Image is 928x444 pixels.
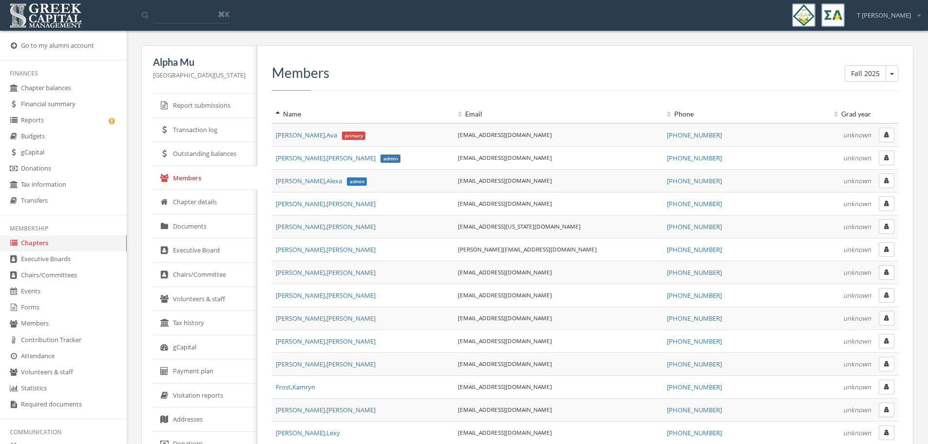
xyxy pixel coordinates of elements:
a: [PERSON_NAME],Alexaadmin [276,176,367,185]
a: [PERSON_NAME],[PERSON_NAME] [276,291,376,300]
a: [EMAIL_ADDRESS][DOMAIN_NAME] [458,314,552,322]
em: unknown [843,337,871,346]
a: [PERSON_NAME],[PERSON_NAME] [276,222,376,231]
a: [PHONE_NUMBER] [667,176,722,185]
span: [PERSON_NAME] , Lexy [276,428,340,437]
em: unknown [843,131,871,139]
span: [PERSON_NAME] , Ava [276,131,365,139]
a: Visitation reports [153,384,257,408]
a: [EMAIL_ADDRESS][DOMAIN_NAME] [458,131,552,138]
span: admin [380,154,401,163]
a: [PHONE_NUMBER] [667,245,722,254]
a: [PHONE_NUMBER] [667,405,722,414]
p: [GEOGRAPHIC_DATA][US_STATE] [153,70,246,80]
a: [EMAIL_ADDRESS][DOMAIN_NAME] [458,337,552,345]
em: unknown [843,268,871,277]
a: [PERSON_NAME],[PERSON_NAME]admin [276,154,400,162]
a: [PHONE_NUMBER] [667,291,722,300]
h5: Alpha Mu [153,57,246,67]
div: T [PERSON_NAME] [851,3,921,20]
a: [EMAIL_ADDRESS][DOMAIN_NAME] [458,405,552,413]
span: admin [347,177,367,186]
a: Outstanding balances [153,142,257,166]
a: [PHONE_NUMBER] [667,383,722,391]
a: [PERSON_NAME],[PERSON_NAME] [276,337,376,346]
a: [PERSON_NAME],[PERSON_NAME] [276,268,376,277]
em: unknown [843,291,871,300]
a: Volunteers & staff [153,287,257,311]
em: unknown [843,199,871,208]
a: Executive Board [153,238,257,263]
h3: Members [272,65,898,80]
a: Chairs/Committee [153,263,257,287]
a: [PERSON_NAME],[PERSON_NAME] [276,360,376,368]
span: [PERSON_NAME] , [PERSON_NAME] [276,360,376,368]
a: Chapter details [153,190,257,214]
a: Payment plan [153,359,257,384]
span: primary [342,132,366,140]
span: [PERSON_NAME] , [PERSON_NAME] [276,337,376,346]
a: [EMAIL_ADDRESS][DOMAIN_NAME] [458,176,552,184]
a: [EMAIL_ADDRESS][DOMAIN_NAME] [458,383,552,390]
a: [PERSON_NAME],[PERSON_NAME] [276,245,376,254]
a: [PHONE_NUMBER] [667,428,722,437]
a: [PERSON_NAME],[PERSON_NAME] [276,405,376,414]
a: [PHONE_NUMBER] [667,199,722,208]
em: unknown [843,154,871,162]
em: unknown [843,383,871,391]
em: unknown [843,314,871,323]
a: [PHONE_NUMBER] [667,337,722,346]
span: [PERSON_NAME] , [PERSON_NAME] [276,199,376,208]
button: Fall 2025 [845,65,886,82]
button: Fall 2025 [886,65,898,82]
th: Grad year [784,105,875,123]
a: [EMAIL_ADDRESS][DOMAIN_NAME] [458,291,552,299]
span: [PERSON_NAME] , [PERSON_NAME] [276,268,376,277]
a: Tax history [153,311,257,335]
a: [PHONE_NUMBER] [667,131,722,139]
a: [PERSON_NAME],[PERSON_NAME] [276,314,376,323]
span: ⌘K [218,9,229,19]
a: [PERSON_NAME],[PERSON_NAME] [276,199,376,208]
a: Members [153,166,257,191]
a: Addresses [153,407,257,432]
em: unknown [843,222,871,231]
a: gCapital [153,335,257,360]
a: Frost,Kamryn [276,383,315,391]
a: [EMAIL_ADDRESS][DOMAIN_NAME] [458,360,552,367]
th: Phone [663,105,784,123]
span: [PERSON_NAME] , [PERSON_NAME] [276,314,376,323]
span: [PERSON_NAME] , [PERSON_NAME] [276,245,376,254]
a: [PERSON_NAME][EMAIL_ADDRESS][DOMAIN_NAME] [458,245,597,253]
a: [EMAIL_ADDRESS][US_STATE][DOMAIN_NAME] [458,222,581,230]
span: [PERSON_NAME] , [PERSON_NAME] [276,405,376,414]
th: Email [454,105,663,123]
a: [PHONE_NUMBER] [667,314,722,323]
a: [EMAIL_ADDRESS][DOMAIN_NAME] [458,428,552,436]
a: Transaction log [153,118,257,142]
span: [PERSON_NAME] , Alexa [276,176,367,185]
a: [PHONE_NUMBER] [667,268,722,277]
a: Report submissions [153,94,257,118]
th: Name [272,105,454,123]
a: [PERSON_NAME],Avaprimary [276,131,365,139]
span: T [PERSON_NAME] [857,11,911,20]
span: [PERSON_NAME] , [PERSON_NAME] [276,154,400,162]
a: Documents [153,214,257,239]
a: [PHONE_NUMBER] [667,222,722,231]
a: [PHONE_NUMBER] [667,154,722,162]
span: Frost , Kamryn [276,383,315,391]
em: unknown [843,405,871,414]
a: [EMAIL_ADDRESS][DOMAIN_NAME] [458,268,552,276]
em: unknown [843,360,871,368]
em: unknown [843,176,871,185]
a: [PHONE_NUMBER] [667,360,722,368]
a: [EMAIL_ADDRESS][DOMAIN_NAME] [458,199,552,207]
span: [PERSON_NAME] , [PERSON_NAME] [276,291,376,300]
em: unknown [843,428,871,437]
a: [EMAIL_ADDRESS][DOMAIN_NAME] [458,154,552,161]
a: [PERSON_NAME],Lexy [276,428,340,437]
em: unknown [843,245,871,254]
span: [PERSON_NAME] , [PERSON_NAME] [276,222,376,231]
